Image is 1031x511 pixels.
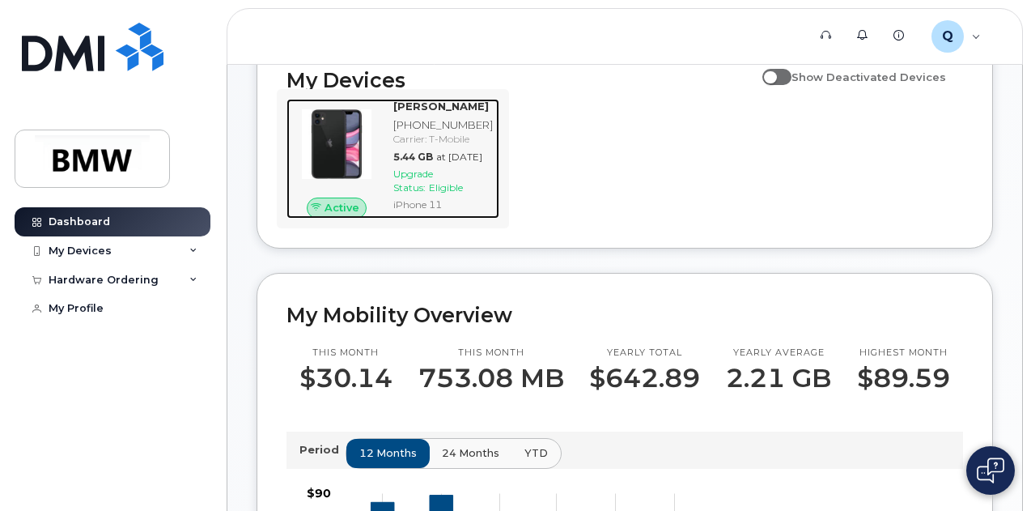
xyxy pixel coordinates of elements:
[418,364,564,393] p: 753.08 MB
[299,364,392,393] p: $30.14
[920,20,992,53] div: QTD7623
[393,117,493,133] div: [PHONE_NUMBER]
[299,107,374,181] img: iPhone_11.jpg
[418,347,564,360] p: This month
[299,442,346,458] p: Period
[977,458,1004,483] img: Open chat
[393,151,433,163] span: 5.44 GB
[762,62,775,75] input: Show Deactivated Devices
[286,303,963,327] h2: My Mobility Overview
[393,168,433,194] span: Upgrade Status:
[307,486,331,500] tspan: $90
[524,445,548,461] span: YTD
[857,347,950,360] p: Highest month
[791,70,946,83] span: Show Deactivated Devices
[286,99,499,218] a: Active[PERSON_NAME][PHONE_NUMBER]Carrier: T-Mobile5.44 GBat [DATE]Upgrade Status:EligibleiPhone 11
[589,347,700,360] p: Yearly total
[857,364,950,393] p: $89.59
[726,347,831,360] p: Yearly average
[299,347,392,360] p: This month
[589,364,700,393] p: $642.89
[442,445,499,461] span: 24 months
[393,198,493,211] div: iPhone 11
[325,200,359,215] span: Active
[726,364,831,393] p: 2.21 GB
[429,181,463,194] span: Eligible
[942,27,953,46] span: Q
[286,68,754,92] h2: My Devices
[393,132,493,146] div: Carrier: T-Mobile
[436,151,482,163] span: at [DATE]
[393,100,489,113] strong: [PERSON_NAME]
